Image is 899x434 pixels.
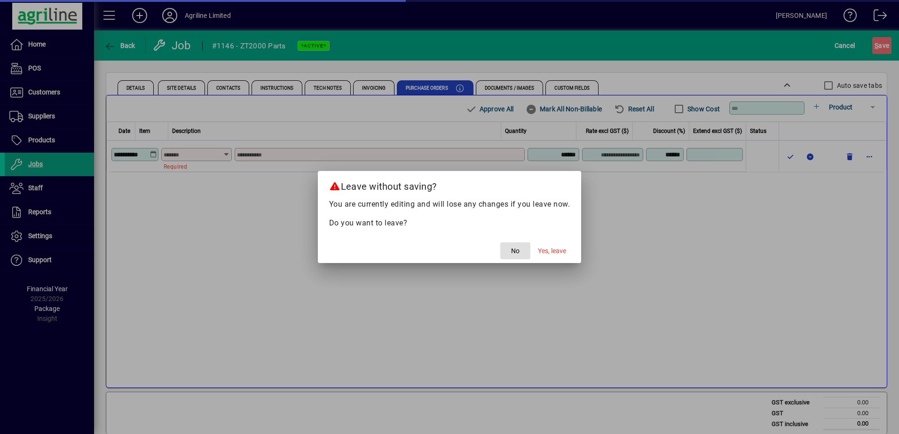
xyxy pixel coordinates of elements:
p: You are currently editing and will lose any changes if you leave now. [329,199,570,210]
p: Do you want to leave? [329,217,570,229]
h2: Leave without saving? [318,171,582,198]
button: No [500,242,530,259]
span: No [511,246,520,256]
span: Yes, leave [538,246,566,256]
button: Yes, leave [534,242,570,259]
